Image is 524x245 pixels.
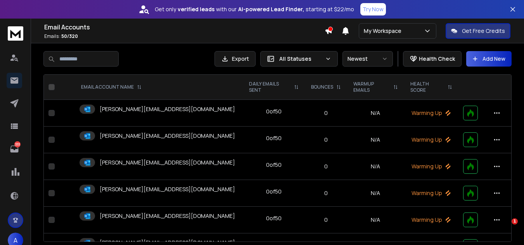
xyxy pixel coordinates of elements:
p: 333 [14,141,21,147]
button: Export [214,51,256,67]
a: 333 [7,141,22,157]
p: My Workspace [364,27,405,35]
button: Get Free Credits [446,23,510,39]
img: logo [8,26,23,41]
span: 50 / 320 [61,33,78,39]
p: [PERSON_NAME][EMAIL_ADDRESS][DOMAIN_NAME] [100,132,235,140]
td: N/A [347,153,404,180]
p: WARMUP EMAILS [353,81,390,93]
strong: AI-powered Lead Finder, [238,5,304,13]
div: EMAIL ACCOUNT NAME [81,84,142,90]
p: Warming Up [409,216,454,224]
td: N/A [347,100,404,127]
p: [PERSON_NAME][EMAIL_ADDRESS][DOMAIN_NAME] [100,159,235,166]
p: Warming Up [409,109,454,117]
p: 0 [310,189,342,197]
p: DAILY EMAILS SENT [249,81,291,93]
button: Try Now [360,3,386,15]
div: 0 of 50 [266,188,282,195]
span: 1 [512,218,518,224]
div: 0 of 50 [266,134,282,142]
p: All Statuses [279,55,322,63]
p: Warming Up [409,163,454,170]
p: Emails : [44,33,325,39]
td: N/A [347,180,404,207]
p: Warming Up [409,189,454,197]
p: HEALTH SCORE [410,81,444,93]
p: Try Now [363,5,384,13]
p: Get only with our starting at $22/mo [155,5,354,13]
h1: Email Accounts [44,22,325,32]
div: 0 of 50 [266,108,282,115]
p: 0 [310,163,342,170]
p: Get Free Credits [462,27,505,35]
p: 0 [310,109,342,117]
p: Warming Up [409,136,454,144]
p: Health Check [419,55,455,63]
button: Newest [342,51,393,67]
iframe: To enrich screen reader interactions, please activate Accessibility in Grammarly extension settings [496,218,514,237]
p: 0 [310,216,342,224]
p: 0 [310,136,342,144]
div: 0 of 50 [266,214,282,222]
button: Add New [466,51,512,67]
strong: verified leads [178,5,214,13]
p: [PERSON_NAME][EMAIL_ADDRESS][DOMAIN_NAME] [100,105,235,113]
div: 0 of 50 [266,161,282,169]
p: BOUNCES [311,84,333,90]
td: N/A [347,207,404,233]
td: N/A [347,127,404,153]
p: [PERSON_NAME][EMAIL_ADDRESS][DOMAIN_NAME] [100,185,235,193]
p: [PERSON_NAME][EMAIL_ADDRESS][DOMAIN_NAME] [100,212,235,220]
button: Health Check [403,51,462,67]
